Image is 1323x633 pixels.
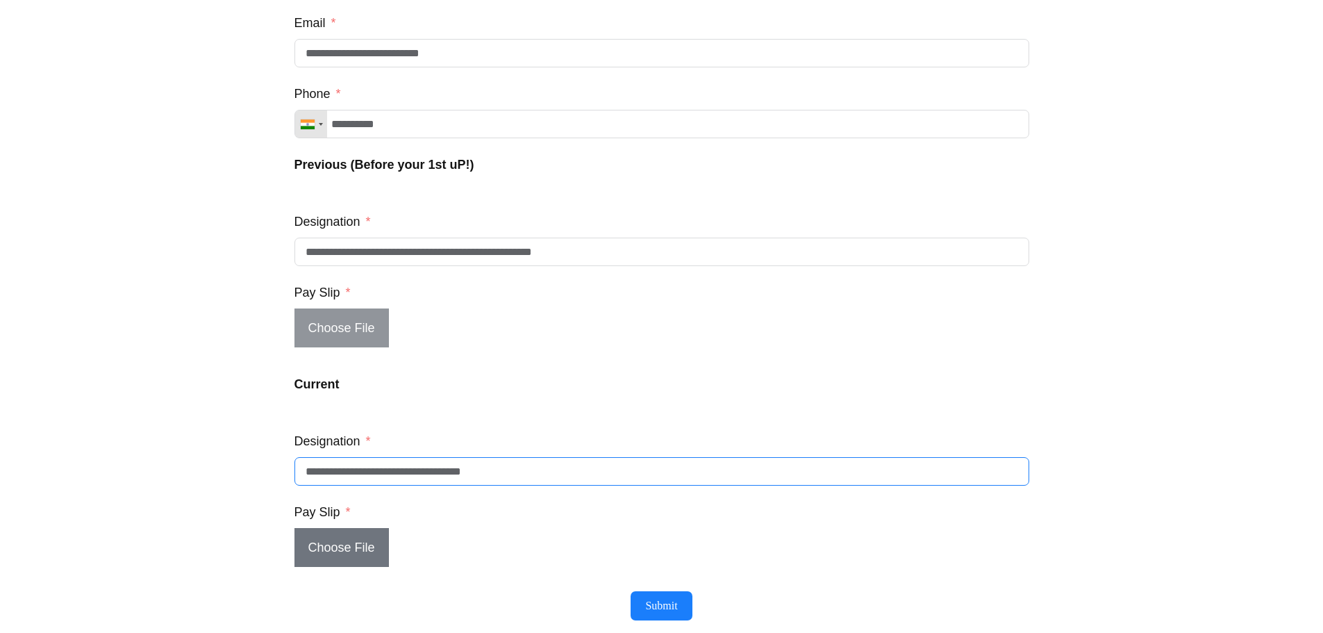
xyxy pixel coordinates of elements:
input: Designation [294,238,1029,266]
input: Designation [294,457,1029,486]
label: Email [294,10,336,35]
input: Email [294,39,1029,67]
label: Designation [294,429,371,454]
input: Phone [294,110,1029,138]
div: Telephone country code [295,110,327,138]
span: Choose File [294,309,389,347]
label: Designation [294,209,371,234]
label: Pay Slip [294,500,351,525]
button: Submit [631,591,692,620]
label: Phone [294,81,341,106]
span: Choose File [294,528,389,567]
strong: Current [294,377,340,391]
label: Pay Slip [294,280,351,305]
strong: Previous (Before your 1st uP!) [294,158,474,172]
